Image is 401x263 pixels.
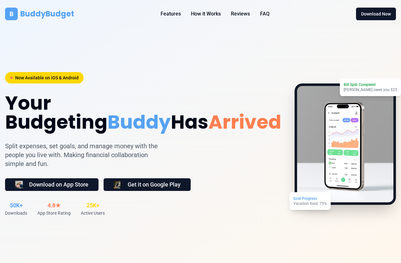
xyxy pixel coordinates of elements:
[37,210,71,216] div: App Store Rating
[260,10,270,18] button: FAQ
[344,78,397,83] div: Bill Split Complete!
[37,201,71,210] div: 4.8★
[10,9,14,18] span: B
[5,94,193,131] h1: Your Budgeting Has
[81,201,105,210] div: 25K+
[104,178,191,191] button: Get it on Google Play
[20,9,74,19] span: BuddyBudget
[114,181,121,188] img: Google Play
[191,10,221,18] button: How it Works
[231,10,250,18] button: Reviews
[15,181,23,188] img: App Store
[5,178,99,191] button: Download on App Store
[293,201,327,206] div: Vacation fund: 75%
[344,83,397,88] div: [PERSON_NAME] owes you $25
[5,201,27,210] div: 50K+
[297,86,393,202] img: BuddyBudget app interface showing expense splitting and budget tracking
[107,109,171,135] span: Buddy
[161,10,181,18] button: Features
[293,196,327,201] div: Goal Progress
[5,210,27,216] div: Downloads
[81,210,105,216] div: Active Users
[5,142,167,168] p: Split expenses, set goals, and manage money with the people you live with. Making financial colla...
[5,72,84,83] div: Now Available on iOS & Android
[356,8,396,20] button: Download Now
